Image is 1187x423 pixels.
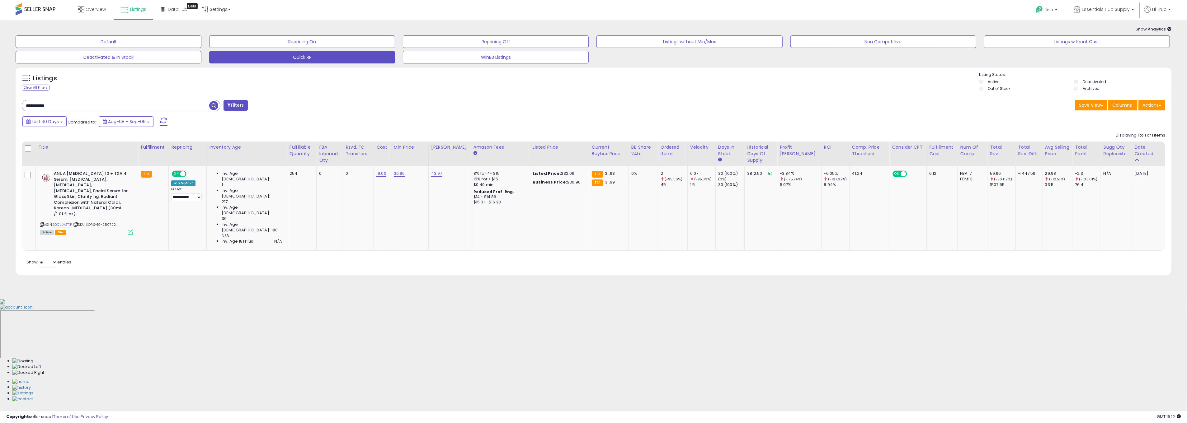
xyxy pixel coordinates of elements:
div: Num of Comp. [960,144,985,157]
div: 0% [631,171,653,176]
button: Actions [1138,100,1165,110]
div: 0 [346,171,369,176]
div: Rsvd. FC Transfers [346,144,371,157]
small: Amazon Fees. [473,151,477,156]
div: 29.98 [1045,171,1072,176]
div: Days In Stock [718,144,742,157]
button: Repricing Off [403,35,589,48]
span: Compared to: [68,119,96,125]
img: 41RvqUho3cL._SL40_.jpg [40,171,52,183]
span: Last 30 Days [32,119,59,125]
label: Active [988,79,999,84]
small: (-167.67%) [828,177,847,182]
div: Total Rev. Diff. [1018,144,1040,157]
div: Fulfillment Cost [929,144,955,157]
small: Days In Stock. [718,157,722,163]
div: 5.07% [780,182,821,188]
label: Archived [1083,86,1100,91]
div: $32.06 [533,171,584,176]
h5: Listings [33,74,57,83]
button: Non Competitive [790,35,976,48]
div: [PERSON_NAME] [431,144,468,151]
span: Essentials Hub Supply [1082,6,1130,12]
small: (-96.02%) [994,177,1012,182]
span: 31.99 [605,179,615,185]
div: 30 (100%) [718,171,745,176]
button: WinBB Listings [403,51,589,63]
span: ON [893,171,901,177]
div: 0 [319,171,338,176]
img: Settings [12,390,33,396]
a: 19.00 [376,170,386,177]
div: 59.96 [990,171,1015,176]
div: Velocity [690,144,713,151]
small: (0%) [718,177,727,182]
small: (-95.56%) [665,177,682,182]
div: Win BuyBox * [171,180,195,186]
div: -2.3 [1075,171,1101,176]
div: Total Profit [1075,144,1098,157]
small: FBA [592,179,603,186]
small: (-10.51%) [1049,177,1065,182]
span: Overview [86,6,106,12]
img: Home [12,379,30,385]
button: Listings without Min/Max [596,35,782,48]
span: N/A [274,239,282,244]
button: Default [16,35,201,48]
span: Show: entries [26,259,71,265]
img: Contact [12,396,33,402]
div: Clear All Filters [22,85,49,91]
div: -3.84% [780,171,821,176]
span: ON [172,171,180,177]
span: Listings [130,6,146,12]
small: (-95.33%) [694,177,712,182]
div: 8.94% [824,182,849,188]
div: $14 - $14.86 [473,194,525,200]
small: (-175.74%) [784,177,802,182]
div: Tooltip anchor [187,3,198,9]
div: -6.05% [824,171,849,176]
div: Avg Selling Price [1045,144,1070,157]
span: Columns [1112,102,1132,108]
div: Displaying 1 to 1 of 1 items [1116,132,1165,138]
a: Hi Truc [1144,6,1171,20]
div: Title [38,144,135,151]
div: Profit [PERSON_NAME] [780,144,819,157]
span: Aug-08 - Sep-06 [108,119,146,125]
span: All listings currently available for purchase on Amazon [40,230,54,235]
small: FBA [592,171,603,178]
img: Docked Right [12,370,44,376]
div: Date Created [1135,144,1162,157]
div: Inventory Age [209,144,284,151]
b: Business Price: [533,179,567,185]
span: Inv. Age [DEMOGRAPHIC_DATA]-180: [222,222,282,233]
a: Help [1031,1,1064,20]
div: 8% for <= $15 [473,171,525,176]
div: Repricing [171,144,204,151]
span: Inv. Age [DEMOGRAPHIC_DATA]: [222,188,282,199]
div: Sugg Qty Replenish [1104,144,1129,157]
div: Total Rev. [990,144,1013,157]
small: (-103.01%) [1079,177,1098,182]
div: BB Share 24h. [631,144,655,157]
div: 0.07 [690,171,715,176]
span: OFF [906,171,916,177]
div: 2 [661,171,687,176]
div: Fulfillment [141,144,166,151]
img: Docked Left [12,364,41,370]
div: FBA: 7 [960,171,982,176]
div: FBA inbound Qty [319,144,340,164]
span: FBA [55,230,66,235]
div: Min Price [394,144,426,151]
button: Last 30 Days [22,116,67,127]
button: Listings without Cost [984,35,1170,48]
div: 1.5 [690,182,715,188]
button: Save View [1075,100,1107,110]
b: Listed Price: [533,170,561,176]
div: 41.24 [852,171,885,176]
div: FBM: 3 [960,176,982,182]
button: Deactivated & In Stock [16,51,201,63]
label: Out of Stock [988,86,1010,91]
div: 30 (100%) [718,182,745,188]
a: 30.96 [394,170,405,177]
